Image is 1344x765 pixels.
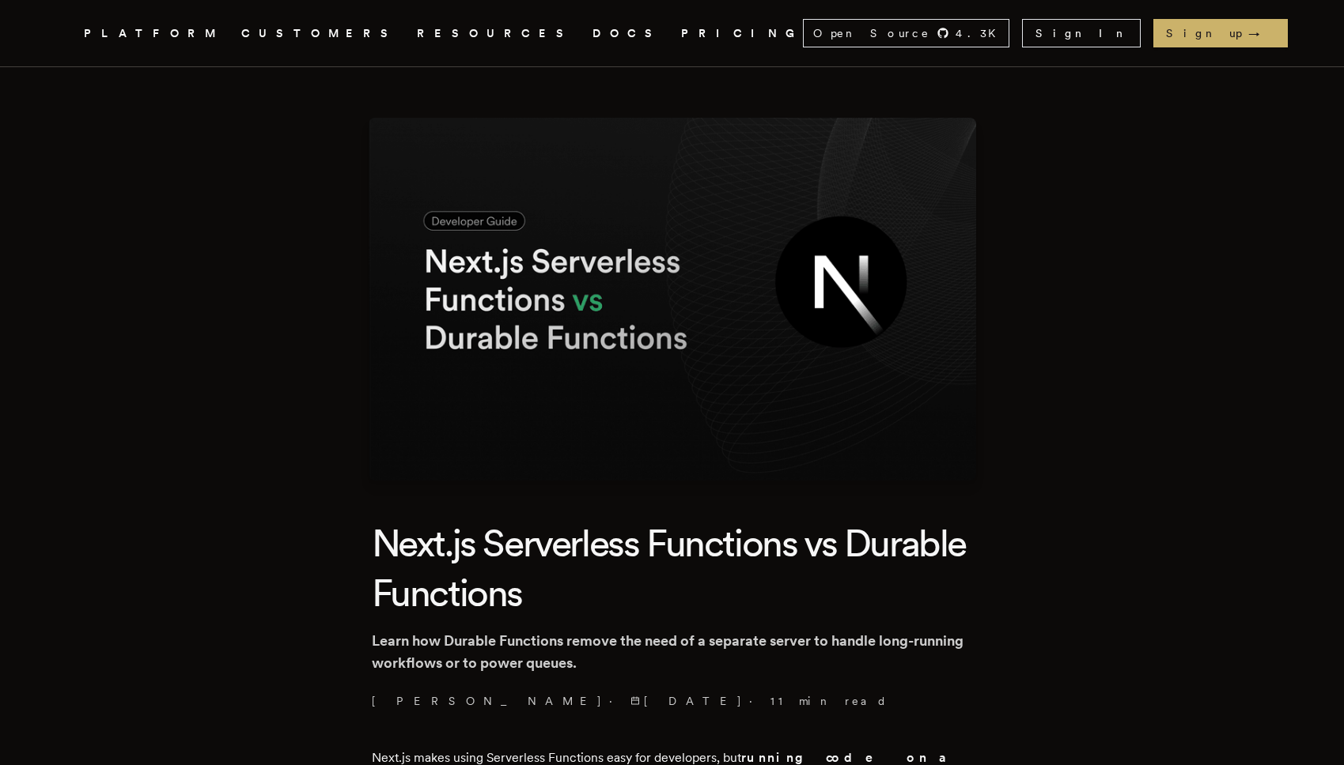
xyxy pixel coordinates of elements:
[681,24,803,43] a: PRICING
[241,24,398,43] a: CUSTOMERS
[1022,19,1141,47] a: Sign In
[813,25,930,41] span: Open Source
[372,630,973,674] p: Learn how Durable Functions remove the need of a separate server to handle long-running workflows...
[369,118,976,480] img: Featured image for Next.js Serverless Functions vs Durable Functions blog post
[84,24,222,43] button: PLATFORM
[417,24,574,43] button: RESOURCES
[956,25,1005,41] span: 4.3 K
[630,693,743,709] span: [DATE]
[372,693,973,709] p: · ·
[1248,25,1275,41] span: →
[372,518,973,617] h1: Next.js Serverless Functions vs Durable Functions
[592,24,662,43] a: DOCS
[770,693,888,709] span: 11 min read
[372,693,603,709] a: [PERSON_NAME]
[1153,19,1288,47] a: Sign up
